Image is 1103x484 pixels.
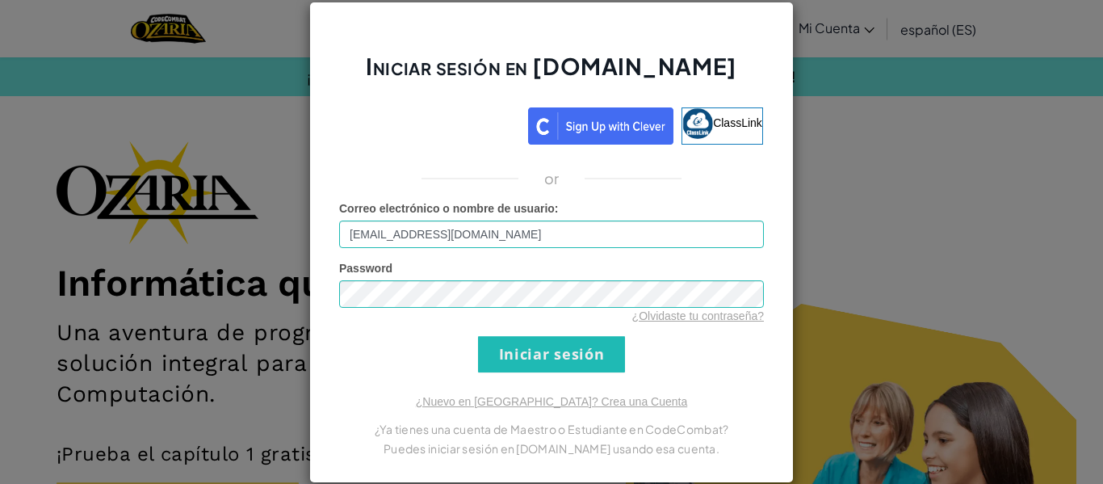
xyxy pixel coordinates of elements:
[339,202,555,215] span: Correo electrónico o nombre de usuario
[339,439,764,458] p: Puedes iniciar sesión en [DOMAIN_NAME] usando esa cuenta.
[339,419,764,439] p: ¿Ya tienes una cuenta de Maestro o Estudiante en CodeCombat?
[632,309,764,322] a: ¿Olvidaste tu contraseña?
[332,106,528,141] iframe: Botón Iniciar sesión con Google
[339,200,559,217] label: :
[339,262,392,275] span: Password
[528,107,673,145] img: clever_sso_button@2x.png
[416,395,687,408] a: ¿Nuevo en [GEOGRAPHIC_DATA]? Crea una Cuenta
[682,108,713,139] img: classlink-logo-small.png
[713,116,762,128] span: ClassLink
[478,336,625,372] input: Iniciar sesión
[544,169,560,188] p: or
[339,51,764,98] h2: Iniciar sesión en [DOMAIN_NAME]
